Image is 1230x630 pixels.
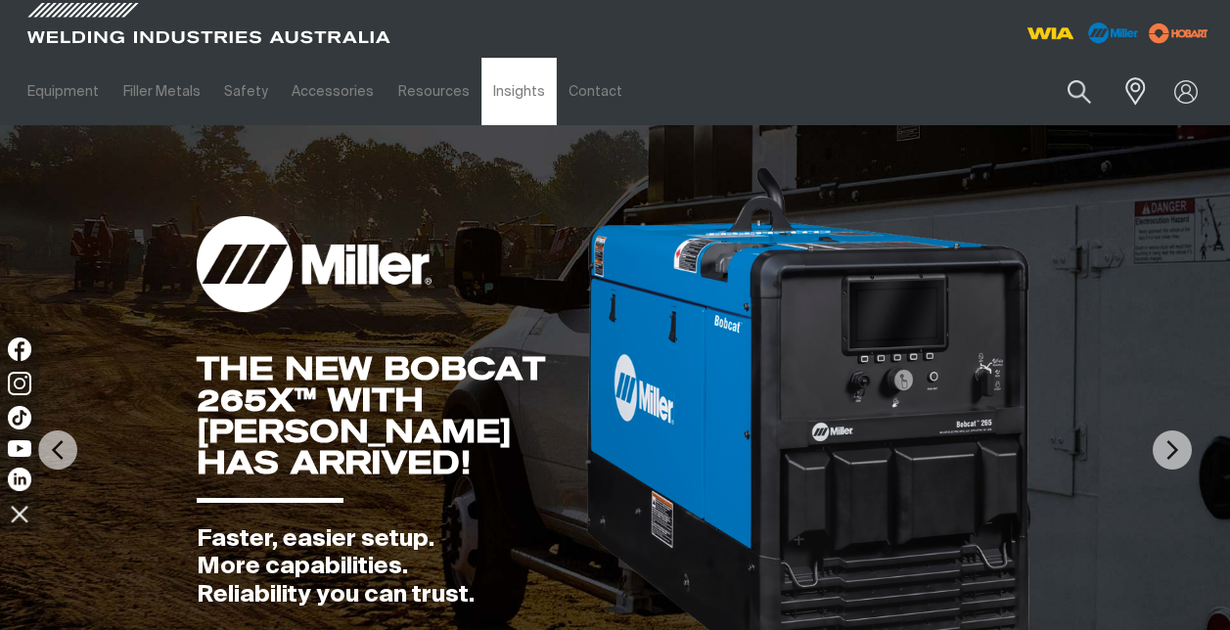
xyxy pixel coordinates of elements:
a: Filler Metals [111,58,211,125]
img: LinkedIn [8,468,31,491]
div: THE NEW BOBCAT 265X™ WITH [PERSON_NAME] HAS ARRIVED! [197,353,583,478]
input: Product name or item number... [1022,68,1113,114]
div: Faster, easier setup. More capabilities. Reliability you can trust. [197,525,583,609]
a: Insights [481,58,557,125]
img: TikTok [8,406,31,429]
nav: Main [16,58,915,125]
a: Accessories [280,58,386,125]
a: Contact [557,58,634,125]
img: miller [1143,19,1214,48]
img: hide socials [3,497,36,530]
img: YouTube [8,440,31,457]
img: Facebook [8,337,31,361]
img: NextArrow [1153,430,1192,470]
a: Resources [387,58,481,125]
a: Safety [212,58,280,125]
img: Instagram [8,372,31,395]
a: Equipment [16,58,111,125]
img: PrevArrow [38,430,77,470]
button: Search products [1046,68,1113,114]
